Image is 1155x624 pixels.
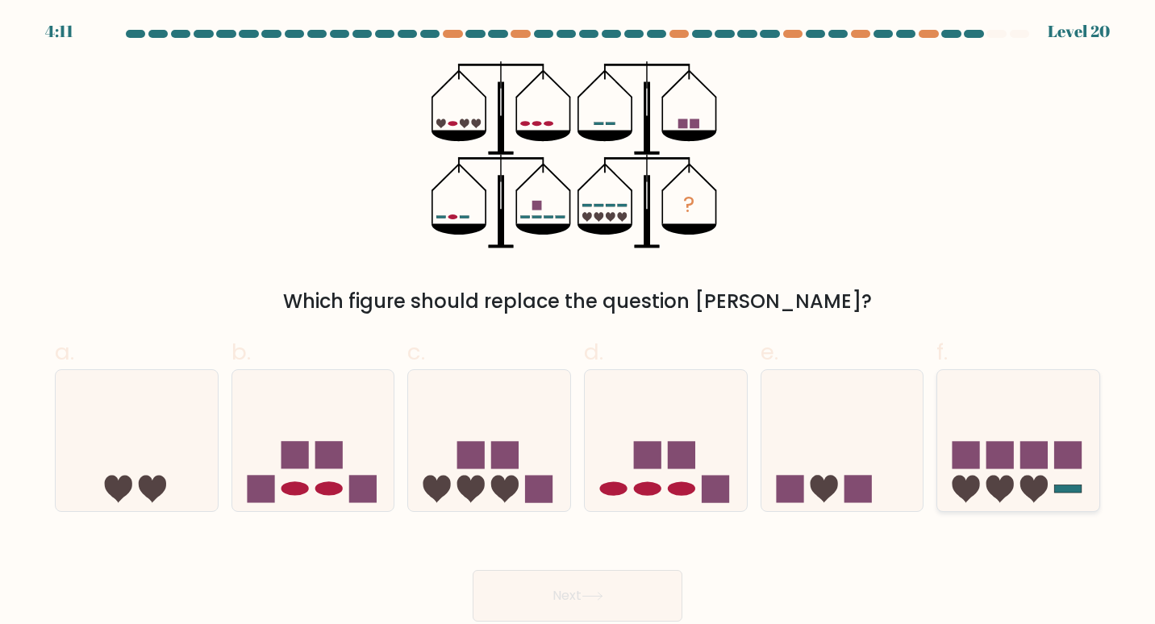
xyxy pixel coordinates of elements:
span: e. [761,336,778,368]
span: d. [584,336,603,368]
div: Level 20 [1048,19,1110,44]
span: f. [936,336,948,368]
span: c. [407,336,425,368]
div: 4:11 [45,19,73,44]
span: a. [55,336,74,368]
button: Next [473,570,682,622]
span: b. [231,336,251,368]
div: Which figure should replace the question [PERSON_NAME]? [65,287,1090,316]
tspan: ? [683,189,694,221]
